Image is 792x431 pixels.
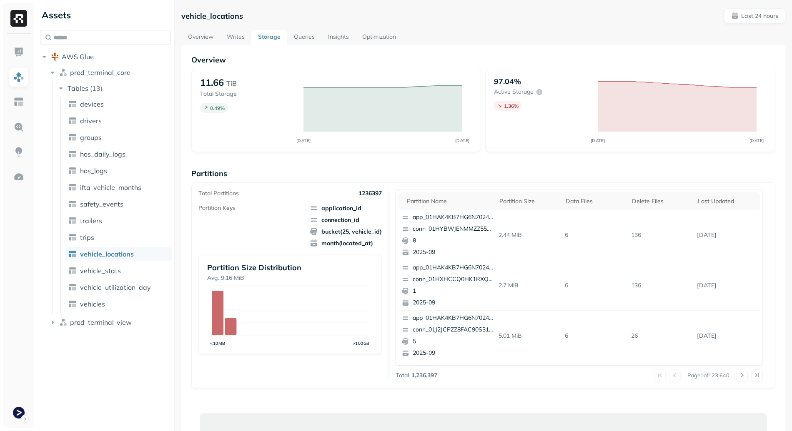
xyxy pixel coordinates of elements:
[62,52,94,61] span: AWS Glue
[413,213,494,222] p: app_01HAK4KB7HG6N7024210G3S8D5
[13,407,25,419] img: Terminal
[80,167,107,175] span: hos_logs
[561,329,628,343] p: 6
[65,97,172,111] a: devices
[210,105,225,111] p: 0.49 %
[80,200,123,208] span: safety_events
[65,147,172,161] a: hos_daily_logs
[13,147,24,157] img: Insights
[413,287,494,295] p: 1
[90,84,103,92] p: ( 13 )
[399,361,497,411] button: app_01HAK4KB7HG6N7024210G3S8D5conn_01J162QFE70EMA081MD9S9PZ4X82025-09
[694,228,760,242] p: Sep 12, 2025
[13,72,24,82] img: Assets
[207,274,373,282] p: Avg. 9.16 MiB
[628,228,694,242] p: 136
[413,248,494,257] p: 2025-09
[310,227,382,236] span: bucket(25, vehicle_id)
[413,326,494,334] p: conn_01J2JCPZZ8FAC90S3195HCKQFY
[504,103,519,109] p: 1.36 %
[68,233,77,242] img: table
[694,329,760,343] p: Sep 12, 2025
[226,78,237,88] p: TiB
[191,55,775,65] p: Overview
[310,216,382,224] span: connection_id
[68,100,77,108] img: table
[59,68,68,77] img: namespace
[68,84,88,92] span: Tables
[68,133,77,142] img: table
[13,47,24,57] img: Dashboard
[48,66,171,79] button: prod_terminal_core
[200,77,224,88] p: 11.66
[68,217,77,225] img: table
[181,11,243,21] p: vehicle_locations
[80,233,94,242] span: trips
[399,210,497,260] button: app_01HAK4KB7HG6N7024210G3S8D5conn_01HYBWJENMMZZ554S28DAHE8VX82025-09
[413,264,494,272] p: app_01HAK4KB7HG6N7024210G3S8D5
[65,181,172,194] a: ifta_vehicle_months
[68,117,77,125] img: table
[561,228,628,242] p: 6
[65,281,172,294] a: vehicle_utilization_day
[749,138,764,143] tspan: [DATE]
[741,12,778,20] p: Last 24 hours
[80,300,105,308] span: vehicles
[65,197,172,211] a: safety_events
[68,200,77,208] img: table
[65,231,172,244] a: trips
[413,314,494,322] p: app_01HAK4KB7HG6N7024210G3S8D5
[57,82,172,95] button: Tables(13)
[413,337,494,346] p: 5
[356,30,403,45] a: Optimization
[220,30,251,45] a: Writes
[321,30,356,45] a: Insights
[591,138,605,143] tspan: [DATE]
[495,228,561,242] p: 2.44 MiB
[13,172,24,182] img: Optimization
[13,97,24,107] img: Asset Explorer
[65,297,172,311] a: vehicles
[80,150,125,158] span: hos_daily_logs
[566,197,624,205] div: Data Files
[251,30,287,45] a: Storage
[413,349,494,357] p: 2025-09
[68,150,77,158] img: table
[68,183,77,192] img: table
[494,77,521,86] p: 97.04%
[65,214,172,227] a: trailers
[561,278,628,293] p: 6
[13,122,24,132] img: Query Explorer
[65,247,172,261] a: vehicle_locations
[51,52,59,61] img: root
[68,167,77,175] img: table
[59,318,68,326] img: namespace
[191,169,775,178] p: Partitions
[40,8,171,22] div: Assets
[65,164,172,177] a: hos_logs
[80,100,104,108] span: devices
[407,197,491,205] div: Partition name
[494,88,534,96] p: Active storage
[399,260,497,310] button: app_01HAK4KB7HG6N7024210G3S8D5conn_01HXHCCQ0HK1RXQJQG663FDNAK12025-09
[200,90,296,98] p: Total Storage
[65,114,172,127] a: drivers
[413,299,494,307] p: 2025-09
[698,197,756,205] div: Last updated
[48,316,171,329] button: prod_terminal_view
[352,341,369,346] tspan: >100GB
[396,371,409,379] p: Total
[68,300,77,308] img: table
[358,189,382,197] p: 1236397
[210,341,226,346] tspan: <10MB
[495,278,561,293] p: 2.7 MiB
[310,204,382,212] span: application_id
[80,250,134,258] span: vehicle_locations
[287,30,321,45] a: Queries
[207,263,373,272] p: Partition Size Distribution
[80,117,102,125] span: drivers
[70,318,132,326] span: prod_terminal_view
[399,311,497,361] button: app_01HAK4KB7HG6N7024210G3S8D5conn_01J2JCPZZ8FAC90S3195HCKQFY52025-09
[68,267,77,275] img: table
[628,278,694,293] p: 136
